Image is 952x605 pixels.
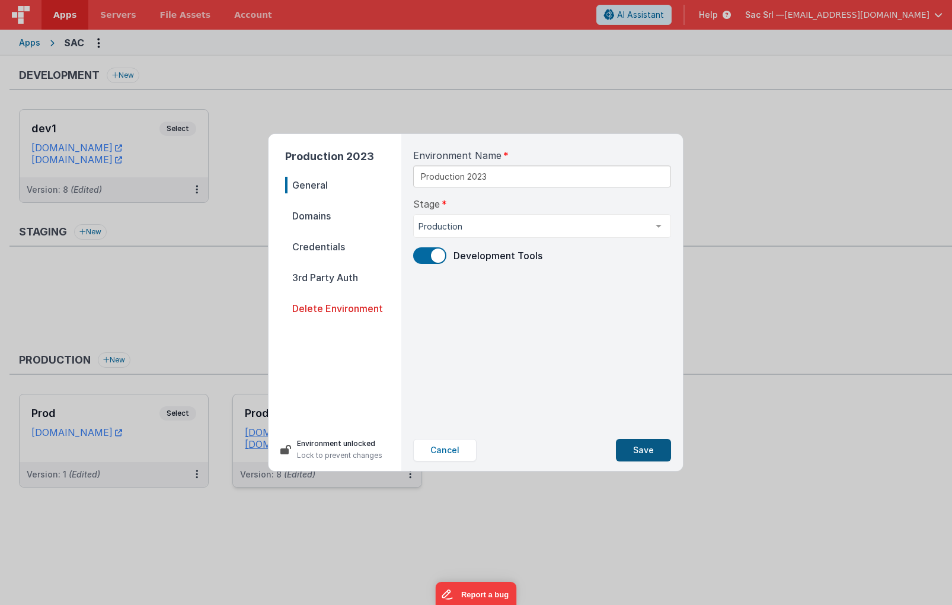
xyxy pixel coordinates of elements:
[285,177,401,193] span: General
[413,197,440,211] span: Stage
[285,148,401,165] h2: Production 2023
[297,450,382,461] p: Lock to prevent changes
[419,221,647,233] span: Production
[453,250,542,262] span: Development Tools
[616,439,671,461] button: Save
[285,238,401,255] span: Credentials
[285,269,401,286] span: 3rd Party Auth
[413,439,477,461] button: Cancel
[413,148,501,163] span: Environment Name
[297,438,382,450] p: Environment unlocked
[285,300,401,317] span: Delete Environment
[285,208,401,224] span: Domains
